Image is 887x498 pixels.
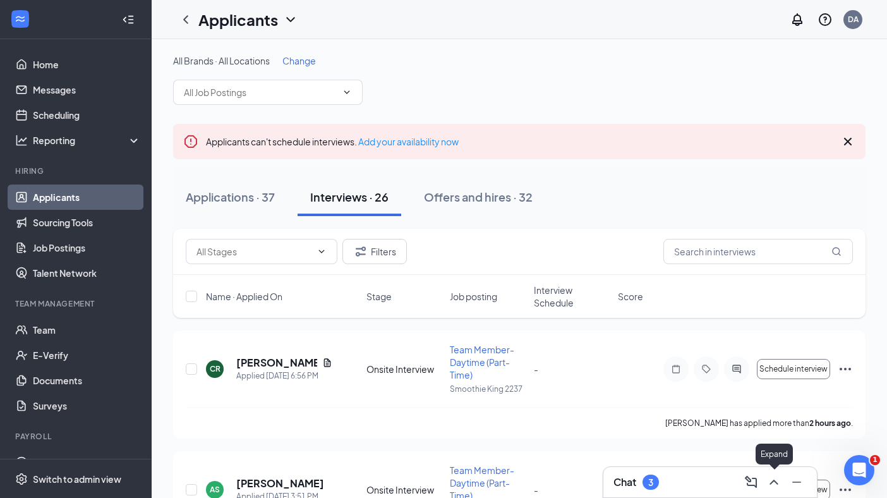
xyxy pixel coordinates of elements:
span: Schedule interview [759,365,828,373]
a: Documents [33,368,141,393]
div: Onsite Interview [366,483,443,496]
button: Schedule interview [757,359,830,379]
a: Payroll [33,450,141,475]
div: Onsite Interview [366,363,443,375]
svg: ChevronDown [317,246,327,257]
span: Name · Applied On [206,290,282,303]
svg: Ellipses [838,361,853,377]
svg: Document [322,358,332,368]
span: Team Member-Daytime (Part-Time) [450,344,514,380]
div: 3 [648,477,653,488]
div: Switch to admin view [33,473,121,485]
button: Minimize [787,472,807,492]
svg: ComposeMessage [744,475,759,490]
span: Stage [366,290,392,303]
svg: QuestionInfo [818,12,833,27]
h5: [PERSON_NAME] [236,356,317,370]
span: Score [618,290,643,303]
div: Team Management [15,298,138,309]
a: Job Postings [33,235,141,260]
div: Offers and hires · 32 [424,189,533,205]
svg: Cross [840,134,855,149]
h3: Chat [613,475,636,489]
div: Reporting [33,134,142,147]
a: E-Verify [33,343,141,368]
a: Messages [33,77,141,102]
svg: ChevronDown [342,87,352,97]
div: Applications · 37 [186,189,275,205]
div: Payroll [15,431,138,442]
svg: Analysis [15,134,28,147]
span: Applicants can't schedule interviews. [206,136,459,147]
div: Expand [756,444,793,465]
button: ChevronUp [764,472,784,492]
p: [PERSON_NAME] has applied more than . [665,418,853,428]
input: All Stages [196,245,311,258]
a: Sourcing Tools [33,210,141,235]
svg: Notifications [790,12,805,27]
a: Surveys [33,393,141,418]
span: 1 [870,455,880,465]
svg: MagnifyingGlass [831,246,842,257]
input: Search in interviews [663,239,853,264]
svg: Collapse [122,13,135,26]
svg: Note [668,364,684,374]
h5: [PERSON_NAME] [236,477,324,490]
b: 2 hours ago [809,418,851,428]
div: DA [848,14,859,25]
span: Change [282,55,316,66]
svg: WorkstreamLogo [14,13,27,25]
span: Interview Schedule [534,284,610,309]
span: - [534,363,538,375]
a: Home [33,52,141,77]
svg: Ellipses [838,482,853,497]
div: Hiring [15,166,138,176]
a: Applicants [33,185,141,210]
svg: Error [183,134,198,149]
div: AS [210,484,220,495]
p: Smoothie King 2237 [450,384,526,394]
h1: Applicants [198,9,278,30]
iframe: Intercom live chat [844,455,874,485]
div: Interviews · 26 [310,189,389,205]
div: Applied [DATE] 6:56 PM [236,370,332,382]
svg: ChevronUp [766,475,781,490]
svg: ChevronLeft [178,12,193,27]
svg: Filter [353,244,368,259]
a: Talent Network [33,260,141,286]
svg: Tag [699,364,714,374]
span: - [534,484,538,495]
svg: Settings [15,473,28,485]
div: CR [210,363,220,374]
svg: Minimize [789,475,804,490]
svg: ChevronDown [283,12,298,27]
span: Job posting [450,290,497,303]
a: Scheduling [33,102,141,128]
input: All Job Postings [184,85,337,99]
span: All Brands · All Locations [173,55,270,66]
a: Team [33,317,141,343]
button: ComposeMessage [741,472,761,492]
button: Filter Filters [342,239,407,264]
svg: ActiveChat [729,364,744,374]
a: Add your availability now [358,136,459,147]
